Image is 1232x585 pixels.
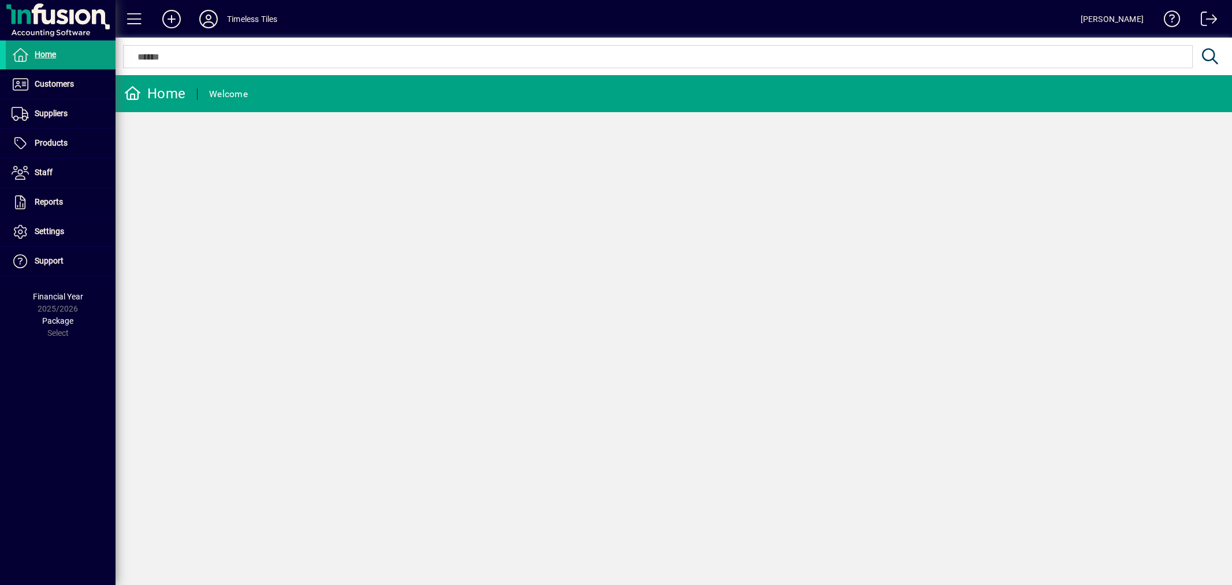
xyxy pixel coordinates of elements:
[35,109,68,118] span: Suppliers
[42,316,73,325] span: Package
[190,9,227,29] button: Profile
[1081,10,1144,28] div: [PERSON_NAME]
[35,168,53,177] span: Staff
[153,9,190,29] button: Add
[35,197,63,206] span: Reports
[35,50,56,59] span: Home
[35,227,64,236] span: Settings
[227,10,277,28] div: Timeless Tiles
[35,79,74,88] span: Customers
[6,129,116,158] a: Products
[6,158,116,187] a: Staff
[35,138,68,147] span: Products
[6,70,116,99] a: Customers
[6,188,116,217] a: Reports
[1155,2,1181,40] a: Knowledge Base
[6,217,116,246] a: Settings
[124,84,185,103] div: Home
[6,99,116,128] a: Suppliers
[1192,2,1218,40] a: Logout
[209,85,248,103] div: Welcome
[35,256,64,265] span: Support
[33,292,83,301] span: Financial Year
[6,247,116,276] a: Support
